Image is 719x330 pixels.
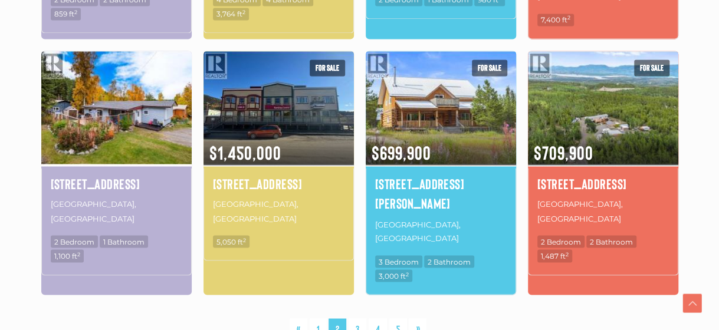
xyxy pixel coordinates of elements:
span: 2 Bathroom [586,235,636,247]
p: [GEOGRAPHIC_DATA], [GEOGRAPHIC_DATA] [51,196,182,226]
span: 3,000 ft [375,269,412,282]
span: 2 Bedroom [51,235,98,247]
sup: 2 [242,9,245,15]
p: [GEOGRAPHIC_DATA], [GEOGRAPHIC_DATA] [537,196,669,226]
span: 2 Bathroom [424,255,474,268]
a: [STREET_ADDRESS][PERSON_NAME] [375,174,507,213]
span: For sale [310,60,345,76]
span: 2 Bedroom [537,235,585,247]
span: 3 Bedroom [375,255,422,268]
span: $1,450,000 [203,126,354,165]
span: 859 ft [51,8,81,20]
sup: 2 [567,14,570,21]
span: $699,900 [366,126,516,165]
span: 1,100 ft [51,249,84,262]
sup: 2 [566,250,569,257]
a: [STREET_ADDRESS] [51,174,182,194]
p: [GEOGRAPHIC_DATA], [GEOGRAPHIC_DATA] [375,216,507,246]
span: 3,764 ft [213,8,249,20]
span: $709,900 [528,126,678,165]
a: [STREET_ADDRESS] [213,174,344,194]
sup: 2 [77,250,80,257]
span: 5,050 ft [213,235,249,247]
a: [STREET_ADDRESS] [537,174,669,194]
img: 175 ORION CRESCENT, Whitehorse North, Yukon [528,49,678,166]
p: [GEOGRAPHIC_DATA], [GEOGRAPHIC_DATA] [213,196,344,226]
span: 7,400 ft [537,14,574,26]
span: 1,487 ft [537,249,572,262]
img: 978 2ND AVENUE, Dawson City, Yukon [203,49,354,166]
sup: 2 [74,9,77,15]
sup: 2 [406,270,409,277]
span: For sale [472,60,507,76]
span: For sale [634,60,669,76]
img: 92-4 PROSPECTOR ROAD, Whitehorse, Yukon [41,49,192,166]
span: 1 Bathroom [100,235,148,247]
sup: 2 [243,236,246,243]
img: 1130 ANNIE LAKE ROAD, Whitehorse South, Yukon [366,49,516,166]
